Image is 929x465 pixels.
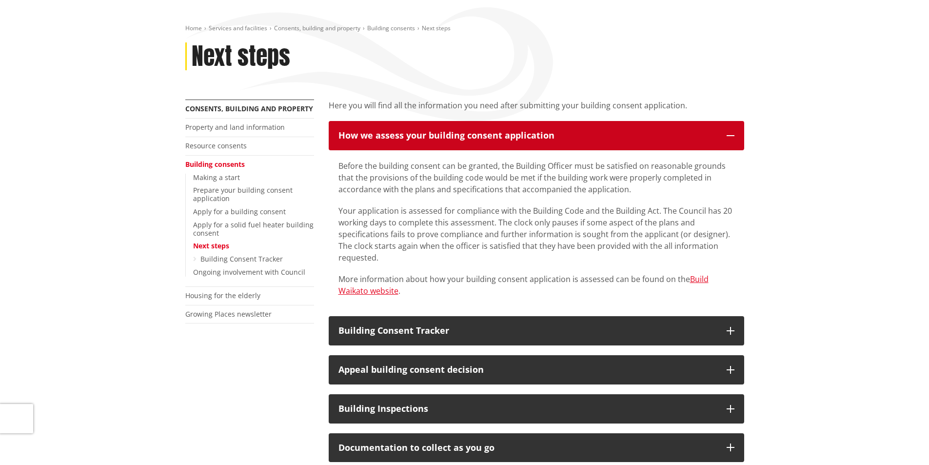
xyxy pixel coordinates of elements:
[185,291,260,300] a: Housing for the elderly
[329,121,744,150] button: How we assess your building consent application
[884,424,919,459] iframe: Messenger Launcher
[193,207,286,216] a: Apply for a building consent
[338,160,734,195] p: Before the building consent can be granted, the Building Officer must be satisfied on reasonable ...
[185,122,285,132] a: Property and land information
[329,433,744,463] button: Documentation to collect as you go
[185,24,202,32] a: Home
[338,205,734,263] p: Your application is assessed for compliance with the Building Code and the Building Act. The Coun...
[193,220,314,238] a: Apply for a solid fuel heater building consent​
[185,24,744,33] nav: breadcrumb
[329,100,744,111] p: Here you will find all the information you need after submitting your building consent application.
[193,173,240,182] a: Making a start
[338,365,717,375] div: Appeal building consent decision
[185,141,247,150] a: Resource consents
[329,355,744,384] button: Appeal building consent decision
[185,309,272,319] a: Growing Places newsletter
[193,241,229,250] a: Next steps
[338,443,717,453] div: Documentation to collect as you go
[200,254,283,263] a: Building Consent Tracker
[192,42,290,71] h1: Next steps
[338,274,709,296] a: Build Waikato website
[185,160,245,169] a: Building consents
[338,160,734,297] div: More information about how your building consent application is assessed can be found on the .
[329,316,744,345] button: Building Consent Tracker
[209,24,267,32] a: Services and facilities
[338,326,717,336] div: Building Consent Tracker
[367,24,415,32] a: Building consents
[329,394,744,424] button: Building Inspections
[193,185,293,203] a: Prepare your building consent application
[274,24,360,32] a: Consents, building and property
[193,267,305,277] a: Ongoing involvement with Council
[185,104,313,113] a: Consents, building and property
[338,404,717,414] div: Building Inspections
[422,24,451,32] span: Next steps
[338,131,717,141] div: How we assess your building consent application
